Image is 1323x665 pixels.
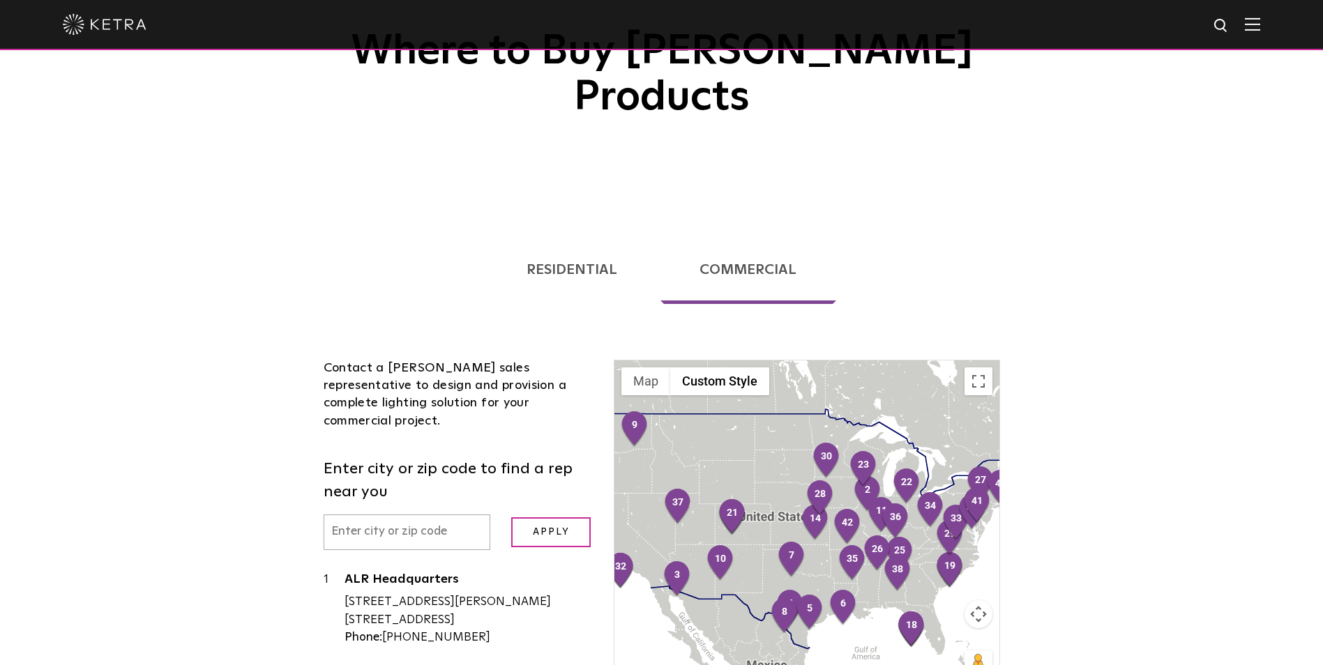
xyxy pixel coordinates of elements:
[606,552,635,590] div: 32
[660,236,837,304] a: Commercial
[1245,17,1260,31] img: Hamburger%20Nav.svg
[965,367,992,395] button: Toggle fullscreen view
[986,469,1015,507] div: 43
[897,611,926,648] div: 18
[511,517,591,547] input: Apply
[965,600,992,628] button: Map camera controls
[885,536,914,574] div: 25
[776,589,805,627] div: 4
[935,551,965,589] div: 19
[935,519,965,557] div: 29
[345,629,594,647] div: [PHONE_NUMBER]
[942,504,971,542] div: 33
[324,458,594,504] label: Enter city or zip code to find a rep near you
[663,560,692,598] div: 3
[892,468,921,505] div: 22
[63,14,146,35] img: ketra-logo-2019-white
[867,496,896,534] div: 11
[345,573,594,590] a: ALR Headquarters
[663,488,693,526] div: 37
[829,589,858,627] div: 6
[849,450,878,488] div: 23
[706,544,735,582] div: 10
[806,480,835,517] div: 28
[345,593,594,629] div: [STREET_ADDRESS][PERSON_NAME] [STREET_ADDRESS]
[962,487,992,524] div: 41
[812,442,841,480] div: 30
[324,514,491,550] input: Enter city or zip code
[324,360,594,430] div: Contact a [PERSON_NAME] sales representative to design and provision a complete lighting solution...
[620,411,649,448] div: 9
[345,632,382,643] strong: Phone:
[777,541,806,579] div: 7
[883,555,912,593] div: 38
[770,597,799,635] div: 8
[718,498,747,536] div: 21
[833,508,862,546] div: 42
[487,236,657,304] a: Residential
[1213,17,1230,35] img: search icon
[958,494,987,531] div: 40
[838,544,867,582] div: 35
[621,367,670,395] button: Show street map
[670,367,769,395] button: Custom Style
[853,475,882,513] div: 2
[881,503,910,540] div: 36
[966,466,995,503] div: 27
[916,491,945,529] div: 34
[795,594,824,632] div: 5
[863,535,892,572] div: 26
[801,504,830,542] div: 14
[324,571,345,647] div: 1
